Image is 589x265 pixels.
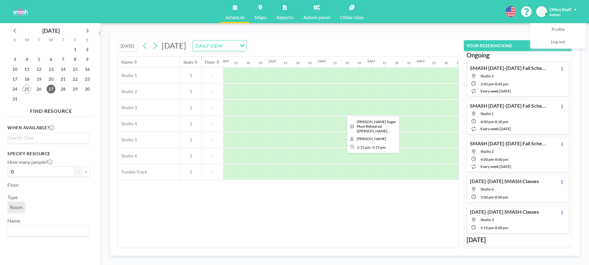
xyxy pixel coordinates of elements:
[82,166,90,177] button: +
[494,157,495,162] span: -
[531,24,586,36] a: Profile
[407,61,411,65] div: 45
[480,217,494,222] span: Studio 3
[246,61,250,65] div: 30
[118,41,137,51] button: [DATE]
[224,42,236,50] input: Search for option
[259,61,262,65] div: 45
[180,73,201,78] span: 1
[552,27,565,33] span: Profile
[35,75,43,83] span: Tuesday, August 19, 2025
[202,73,223,78] span: -
[7,218,20,224] label: Name
[480,164,511,169] span: every week [DATE]
[35,85,43,93] span: Tuesday, August 26, 2025
[382,61,386,65] div: 15
[480,74,494,78] span: Studio 5
[494,82,495,86] span: -
[180,137,201,143] span: 1
[118,105,137,110] span: Studio 3
[202,153,223,159] span: -
[340,15,364,20] span: Other sites
[318,59,326,63] div: 2AM
[457,61,460,65] div: 45
[47,55,55,64] span: Wednesday, August 6, 2025
[180,153,201,159] span: 1
[83,65,92,74] span: Saturday, August 16, 2025
[8,225,89,236] div: Search for option
[183,59,193,65] div: Seats
[549,12,561,17] span: Admin
[480,225,494,230] span: 5:15 PM
[495,225,508,230] span: 8:00 PM
[202,105,223,110] span: -
[180,169,201,175] span: 1
[470,103,547,109] h4: SMASH [DATE]-[DATE] Fall Schedule - Studio1
[358,61,361,65] div: 45
[480,89,511,93] span: every week [DATE]
[8,135,86,141] input: Search for option
[8,227,86,235] input: Search for option
[118,121,137,126] span: Studio 4
[357,145,370,150] span: 2:15 PM
[35,65,43,74] span: Tuesday, August 12, 2025
[480,119,494,124] span: 4:00 PM
[467,51,569,59] h3: Ongoing
[371,145,372,150] span: -
[23,75,31,83] span: Monday, August 18, 2025
[83,45,92,54] span: Saturday, August 2, 2025
[42,26,60,35] div: [DATE]
[71,75,79,83] span: Friday, August 22, 2025
[121,59,133,65] div: Name
[81,36,93,45] div: S
[308,61,312,65] div: 45
[470,140,547,147] h4: SMASH [DATE]-[DATE] Fall Schedule - Studio 2
[234,61,238,65] div: 15
[480,82,494,86] span: 3:45 PM
[7,159,53,165] label: How many people?
[7,105,95,114] h4: FIND RESOURCE
[21,36,33,45] div: M
[23,85,31,93] span: Monday, August 25, 2025
[83,55,92,64] span: Saturday, August 9, 2025
[357,136,386,141] span: Haley Johnson
[57,36,69,45] div: T
[254,15,267,20] span: Maps
[225,15,245,20] span: Schedule
[416,59,425,63] div: 4AM
[193,41,246,51] div: Search for option
[205,59,215,65] div: Floor
[467,236,569,244] h3: [DATE]
[180,89,201,94] span: 1
[47,85,55,93] span: Wednesday, August 27, 2025
[202,121,223,126] span: -
[71,85,79,93] span: Friday, August 29, 2025
[395,61,399,65] div: 30
[444,61,448,65] div: 30
[470,209,539,215] h4: [DATE]-[DATE] SMASH Classes
[495,195,508,199] span: 8:00 PM
[480,187,494,191] span: Studio 6
[494,225,495,230] span: -
[303,15,330,20] span: Admin panel
[7,151,90,156] h3: Specify resource
[118,89,137,94] span: Studio 2
[180,121,201,126] span: 1
[83,85,92,93] span: Saturday, August 30, 2025
[539,9,544,15] span: OS
[75,166,82,177] button: -
[480,149,494,154] span: Studio 2
[202,137,223,143] span: -
[495,82,508,86] span: 8:45 PM
[23,55,31,64] span: Monday, August 4, 2025
[333,61,337,65] div: 15
[33,36,45,45] div: T
[45,36,57,45] div: W
[9,36,21,45] div: S
[268,59,276,63] div: 1AM
[118,137,137,143] span: Studio 5
[549,7,571,12] span: Office Staff
[59,55,67,64] span: Thursday, August 7, 2025
[35,55,43,64] span: Tuesday, August 5, 2025
[276,15,293,20] span: Reports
